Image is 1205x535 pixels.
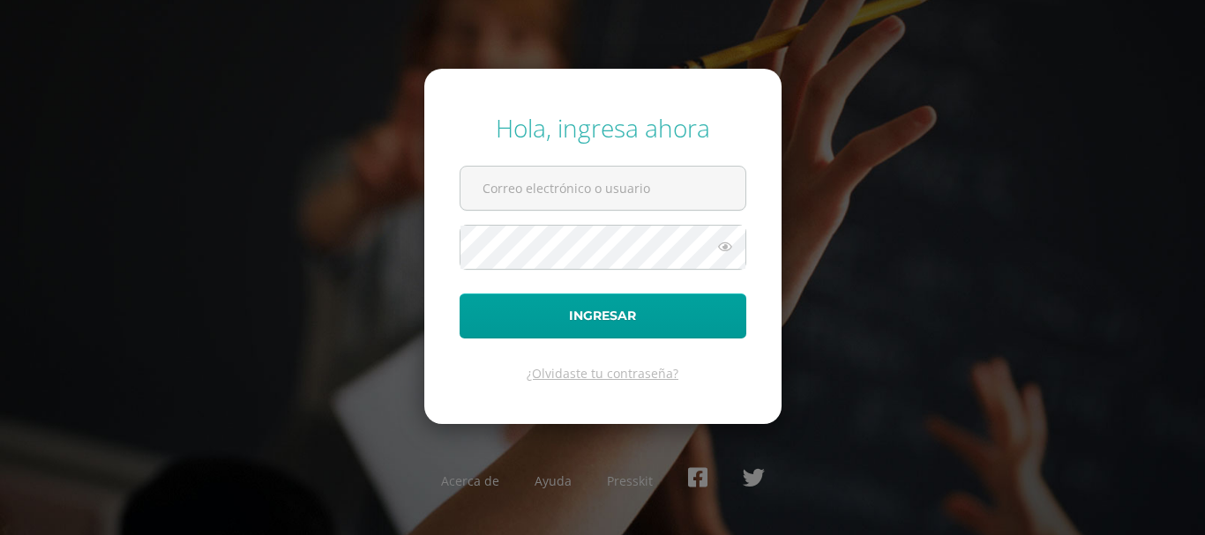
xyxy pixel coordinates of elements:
[527,365,678,382] a: ¿Olvidaste tu contraseña?
[460,294,746,338] button: Ingresar
[441,472,499,489] a: Acerca de
[460,111,746,145] div: Hola, ingresa ahora
[535,472,572,489] a: Ayuda
[607,472,653,489] a: Presskit
[460,167,745,210] input: Correo electrónico o usuario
